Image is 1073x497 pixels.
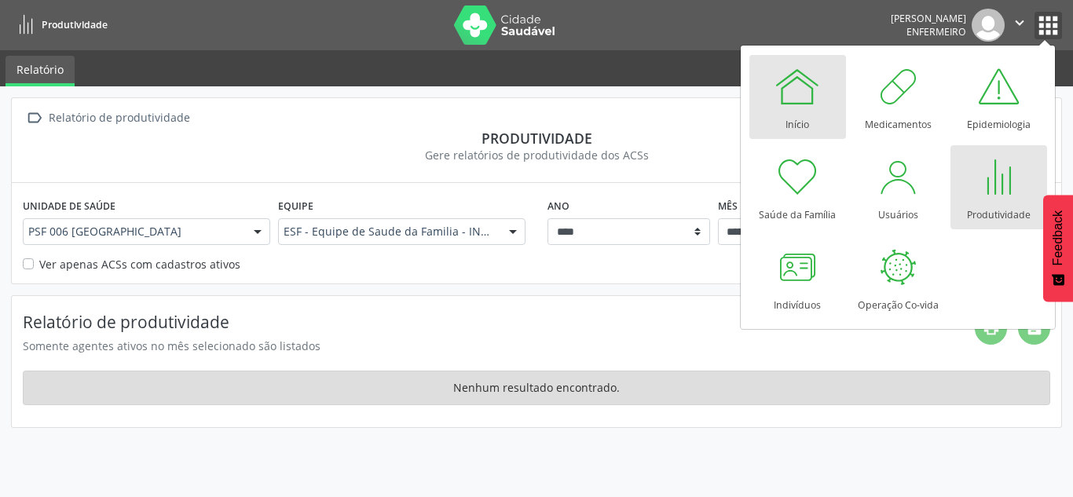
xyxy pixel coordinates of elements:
a: Produtividade [11,12,108,38]
i:  [1011,14,1028,31]
label: Mês [718,194,738,218]
button:  [1005,9,1035,42]
span: Produtividade [42,18,108,31]
a: Produtividade [950,145,1047,229]
span: PSF 006 [GEOGRAPHIC_DATA] [28,224,238,239]
span: ESF - Equipe de Saude da Familia - INE: 0000186554 [284,224,493,239]
a: Operação Co-vida [850,236,947,320]
a:  Relatório de produtividade [23,107,192,130]
img: img [972,9,1005,42]
a: Relatório [5,56,75,86]
a: Saúde da Família [749,145,846,229]
div: Nenhum resultado encontrado. [23,371,1050,405]
span: Feedback [1051,210,1065,265]
label: Unidade de saúde [23,194,115,218]
span: Enfermeiro [906,25,966,38]
a: Indivíduos [749,236,846,320]
label: Ano [547,194,569,218]
label: Ver apenas ACSs com cadastros ativos [39,256,240,272]
a: Início [749,55,846,139]
div: Somente agentes ativos no mês selecionado são listados [23,338,975,354]
a: Usuários [850,145,947,229]
a: Epidemiologia [950,55,1047,139]
div: Relatório de produtividade [46,107,192,130]
button: apps [1035,12,1062,39]
a: Medicamentos [850,55,947,139]
i:  [23,107,46,130]
label: Equipe [278,194,313,218]
div: Gere relatórios de produtividade dos ACSs [23,147,1050,163]
div: [PERSON_NAME] [891,12,966,25]
h4: Relatório de produtividade [23,312,975,332]
div: Produtividade [23,130,1050,147]
button: Feedback - Mostrar pesquisa [1043,195,1073,301]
